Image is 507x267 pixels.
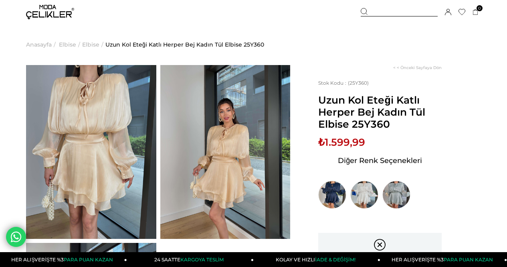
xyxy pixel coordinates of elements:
[380,252,507,267] a: HER ALIŞVERİŞTE %3PARA PUAN KAZAN
[350,181,378,209] img: Uzun Kol Eteği Katlı Herper Beyaz Kadın Tül Elbise 25Y360
[318,80,348,86] span: Stok Kodu
[82,24,105,65] li: >
[315,257,355,263] span: İADE & DEĞİŞİM!
[318,94,442,130] span: Uzun Kol Eteği Katlı Herper Bej Kadın Tül Elbise 25Y360
[444,257,493,263] span: PARA PUAN KAZAN
[26,5,74,19] img: logo
[318,136,365,148] span: ₺1.599,99
[26,65,156,239] img: Herper elbise 25Y360
[160,65,291,239] img: Herper elbise 25Y360
[393,65,442,70] a: < < Önceki Sayfaya Dön
[382,181,410,209] img: Uzun Kol Eteği Katlı Herper Mint Kadın Tül Elbise 25Y360
[473,9,479,15] a: 0
[338,154,422,167] span: Diğer Renk Seçenekleri
[318,80,369,86] span: (25Y360)
[180,257,224,263] span: KARGOYA TESLİM
[477,5,483,11] span: 0
[0,252,127,267] a: HER ALIŞVERİŞTE %3PARA PUAN KAZAN
[254,252,380,267] a: KOLAY VE HIZLIİADE & DEĞİŞİM!
[82,24,99,65] a: Elbise
[59,24,76,65] a: Elbise
[64,257,113,263] span: PARA PUAN KAZAN
[26,24,52,65] a: Anasayfa
[105,24,264,65] a: Uzun Kol Eteği Katlı Herper Bej Kadın Tül Elbise 25Y360
[127,252,254,267] a: 24 SAATTEKARGOYA TESLİM
[26,24,58,65] li: >
[318,181,346,209] img: Uzun Kol Eteği Katlı Herper Lacivert Kadın Tül Elbise 25Y360
[59,24,82,65] li: >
